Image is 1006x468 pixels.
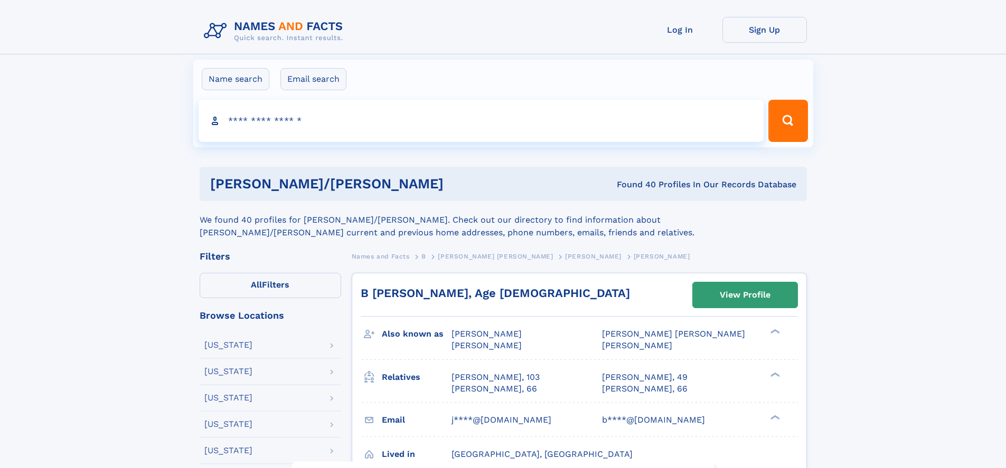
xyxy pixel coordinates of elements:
[251,280,262,290] span: All
[210,177,530,190] h1: [PERSON_NAME]/[PERSON_NAME]
[200,17,352,45] img: Logo Names and Facts
[768,371,781,378] div: ❯
[421,253,426,260] span: B
[638,17,722,43] a: Log In
[768,414,781,421] div: ❯
[382,325,452,343] h3: Also known as
[382,445,452,463] h3: Lived in
[280,68,346,90] label: Email search
[452,383,537,395] a: [PERSON_NAME], 66
[452,449,633,459] span: [GEOGRAPHIC_DATA], [GEOGRAPHIC_DATA]
[452,329,522,339] span: [PERSON_NAME]
[720,283,770,307] div: View Profile
[530,179,796,190] div: Found 40 Profiles In Our Records Database
[352,250,410,263] a: Names and Facts
[722,17,807,43] a: Sign Up
[204,341,252,349] div: [US_STATE]
[382,411,452,429] h3: Email
[768,328,781,335] div: ❯
[204,367,252,376] div: [US_STATE]
[438,250,553,263] a: [PERSON_NAME] [PERSON_NAME]
[421,250,426,263] a: B
[634,253,690,260] span: [PERSON_NAME]
[602,340,672,350] span: [PERSON_NAME]
[438,253,553,260] span: [PERSON_NAME] [PERSON_NAME]
[204,446,252,455] div: [US_STATE]
[693,282,797,308] a: View Profile
[200,201,807,239] div: We found 40 profiles for [PERSON_NAME]/[PERSON_NAME]. Check out our directory to find information...
[602,371,688,383] a: [PERSON_NAME], 49
[200,311,341,320] div: Browse Locations
[602,383,688,395] a: [PERSON_NAME], 66
[361,286,630,300] a: B [PERSON_NAME], Age [DEMOGRAPHIC_DATA]
[200,252,341,261] div: Filters
[204,394,252,402] div: [US_STATE]
[768,100,807,142] button: Search Button
[452,340,522,350] span: [PERSON_NAME]
[382,368,452,386] h3: Relatives
[200,273,341,298] label: Filters
[202,68,269,90] label: Name search
[199,100,764,142] input: search input
[452,371,540,383] a: [PERSON_NAME], 103
[565,253,622,260] span: [PERSON_NAME]
[204,420,252,428] div: [US_STATE]
[565,250,622,263] a: [PERSON_NAME]
[602,329,745,339] span: [PERSON_NAME] [PERSON_NAME]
